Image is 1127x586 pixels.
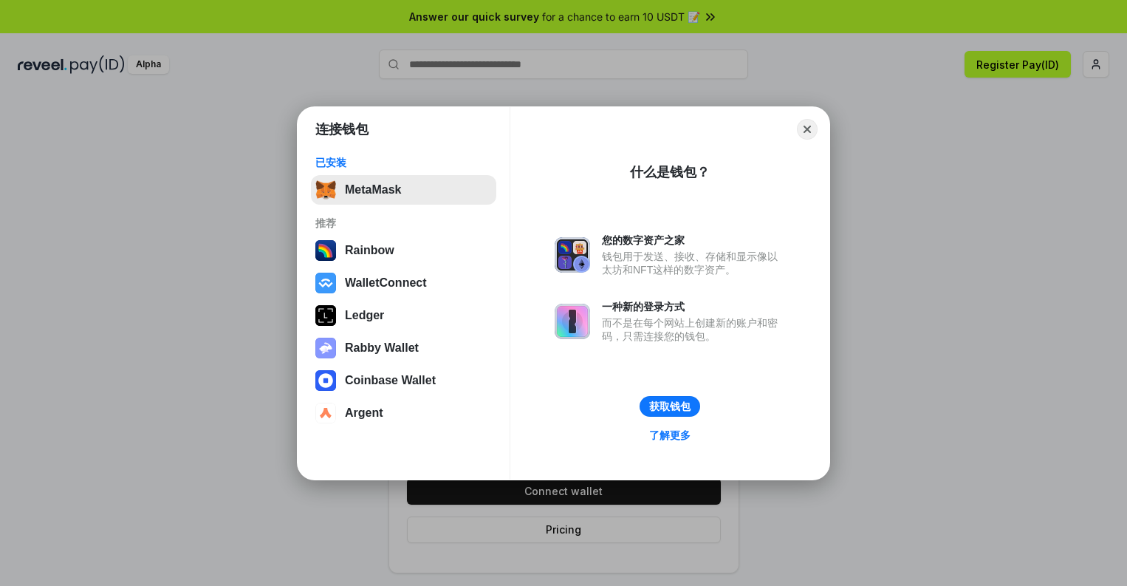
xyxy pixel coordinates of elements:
button: WalletConnect [311,268,496,298]
img: svg+xml,%3Csvg%20xmlns%3D%22http%3A%2F%2Fwww.w3.org%2F2000%2Fsvg%22%20width%3D%2228%22%20height%3... [315,305,336,326]
button: Close [797,119,818,140]
h1: 连接钱包 [315,120,369,138]
div: Coinbase Wallet [345,374,436,387]
button: Rabby Wallet [311,333,496,363]
img: svg+xml,%3Csvg%20width%3D%2228%22%20height%3D%2228%22%20viewBox%3D%220%200%2028%2028%22%20fill%3D... [315,273,336,293]
img: svg+xml,%3Csvg%20width%3D%2228%22%20height%3D%2228%22%20viewBox%3D%220%200%2028%2028%22%20fill%3D... [315,403,336,423]
button: Argent [311,398,496,428]
div: Rainbow [345,244,394,257]
div: 什么是钱包？ [630,163,710,181]
div: MetaMask [345,183,401,197]
div: Rabby Wallet [345,341,419,355]
div: 而不是在每个网站上创建新的账户和密码，只需连接您的钱包。 [602,316,785,343]
img: svg+xml,%3Csvg%20fill%3D%22none%22%20height%3D%2233%22%20viewBox%3D%220%200%2035%2033%22%20width%... [315,180,336,200]
img: svg+xml,%3Csvg%20xmlns%3D%22http%3A%2F%2Fwww.w3.org%2F2000%2Fsvg%22%20fill%3D%22none%22%20viewBox... [315,338,336,358]
a: 了解更多 [640,426,699,445]
button: MetaMask [311,175,496,205]
div: 获取钱包 [649,400,691,413]
img: svg+xml,%3Csvg%20xmlns%3D%22http%3A%2F%2Fwww.w3.org%2F2000%2Fsvg%22%20fill%3D%22none%22%20viewBox... [555,304,590,339]
div: 了解更多 [649,429,691,442]
div: WalletConnect [345,276,427,290]
div: 一种新的登录方式 [602,300,785,313]
img: svg+xml,%3Csvg%20xmlns%3D%22http%3A%2F%2Fwww.w3.org%2F2000%2Fsvg%22%20fill%3D%22none%22%20viewBox... [555,237,590,273]
div: 您的数字资产之家 [602,234,785,247]
button: Coinbase Wallet [311,366,496,395]
div: 推荐 [315,217,492,230]
div: Argent [345,406,383,420]
div: Ledger [345,309,384,322]
img: svg+xml,%3Csvg%20width%3D%2228%22%20height%3D%2228%22%20viewBox%3D%220%200%2028%2028%22%20fill%3D... [315,370,336,391]
button: Ledger [311,301,496,330]
button: 获取钱包 [640,396,700,417]
button: Rainbow [311,236,496,265]
img: svg+xml,%3Csvg%20width%3D%22120%22%20height%3D%22120%22%20viewBox%3D%220%200%20120%20120%22%20fil... [315,240,336,261]
div: 已安装 [315,156,492,169]
div: 钱包用于发送、接收、存储和显示像以太坊和NFT这样的数字资产。 [602,250,785,276]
